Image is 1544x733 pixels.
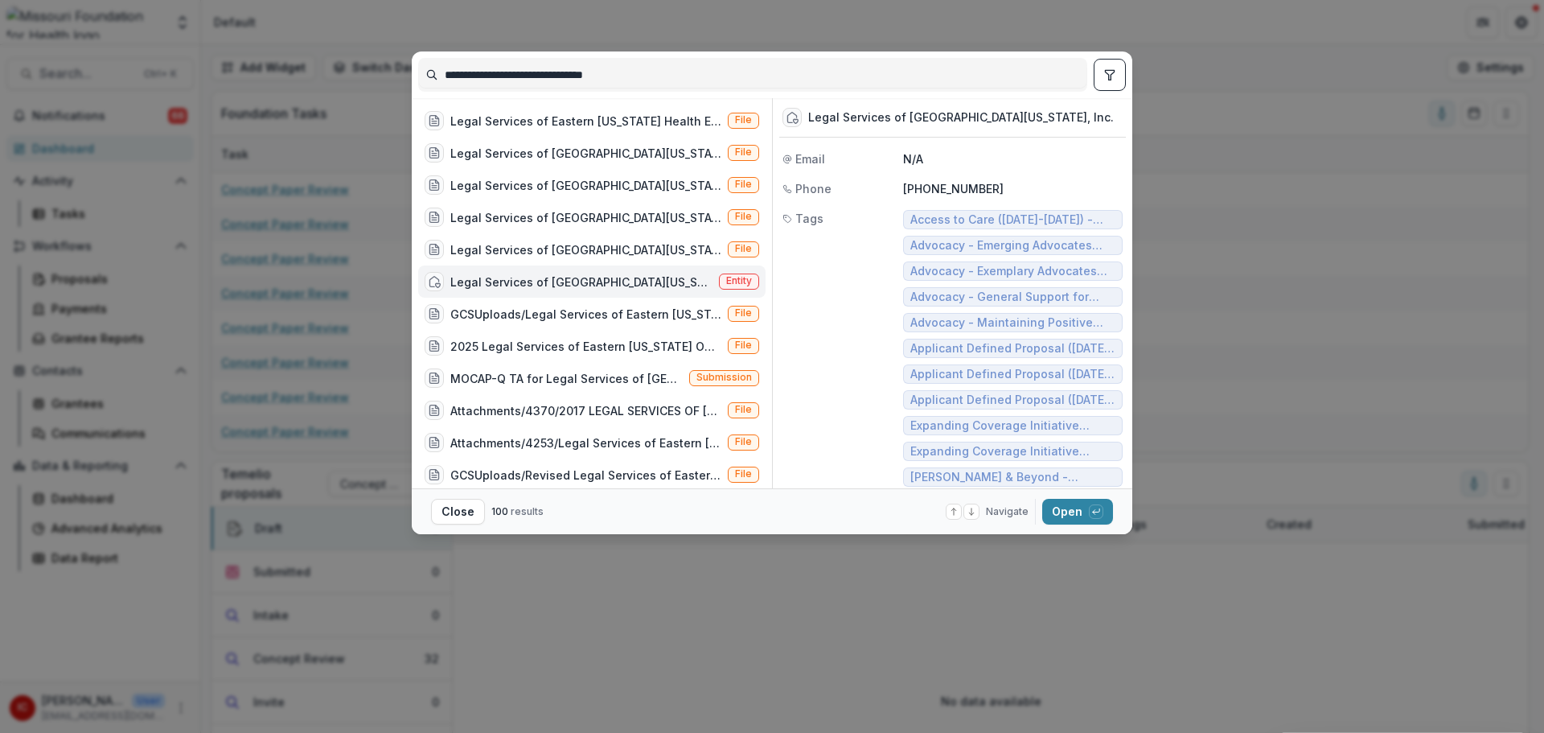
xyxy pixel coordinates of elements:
span: Tags [795,210,823,227]
div: Legal Services of Eastern [US_STATE] Health Equity Fund Concept Paper Budget.xlsx [450,113,721,130]
span: Applicant Defined Proposal ([DATE]-[DATE]) - Disease Prevention & Health Promotion [910,393,1115,407]
span: File [735,307,752,319]
span: Advocacy - General Support for Advocacy ([DATE]-[DATE]) [910,290,1115,304]
span: Expanding Coverage Initiative ([DATE]-[DATE]) - Initiative Support [910,445,1115,459]
span: File [735,404,752,415]
span: Expanding Coverage Initiative ([DATE]-[DATE]) - Consumer Assistance [910,419,1115,433]
div: Legal Services of [GEOGRAPHIC_DATA][US_STATE], Inc. - Grant Agreement - [DATE].pdf [450,145,721,162]
div: Attachments/4253/Legal Services of Eastern [US_STATE] Inc. 2017 Financial Audit_VER_1.pdf [450,434,721,451]
span: [PERSON_NAME] & Beyond - Juvenile Behavioral Health [910,471,1115,484]
span: Phone [795,180,832,197]
span: Advocacy - Maintaining Positive Momentum ([DATE]-[DATE]) - Exemplary Advocate Cohort ([DATE]-[DATE]) [910,316,1115,330]
span: Applicant Defined Proposal ([DATE]-[DATE]) - Access to Care - Health Disparities [910,368,1115,381]
span: 100 [491,505,508,517]
span: File [735,468,752,480]
div: Legal Services of [GEOGRAPHIC_DATA][US_STATE], Inc. 2024 Audited Financial Statements.pdf [450,209,721,226]
span: Access to Care ([DATE]-[DATE]) - Reimagining Approaches ([DATE]-[DATE]) [910,213,1115,227]
span: Advocacy - Emerging Advocates ([DATE]-[DATE]) [910,239,1115,253]
div: Legal Services of [GEOGRAPHIC_DATA][US_STATE], Inc. - Grant Agreement - [DATE].pdf [450,177,721,194]
div: Legal Services of [GEOGRAPHIC_DATA][US_STATE], Inc. [808,111,1114,125]
div: Legal Services of [GEOGRAPHIC_DATA][US_STATE], Inc. - Grant Agreement - [DATE].pdf [450,241,721,258]
div: Legal Services of [GEOGRAPHIC_DATA][US_STATE], Inc. [450,274,712,290]
p: N/A [903,150,1123,167]
button: toggle filters [1094,59,1126,91]
span: File [735,179,752,190]
div: MOCAP-Q TA for Legal Services of [GEOGRAPHIC_DATA][US_STATE] (TA for Legal Services of [GEOGRAPHI... [450,370,683,387]
span: File [735,114,752,126]
span: Entity [726,275,752,286]
span: Email [795,150,825,167]
p: [PHONE_NUMBER] [903,180,1123,197]
div: 2025 Legal Services of Eastern [US_STATE] Operating Budget.pdf [450,338,721,355]
div: Attachments/4370/2017 LEGAL SERVICES OF [GEOGRAPHIC_DATA][US_STATE] 990.pdf [450,402,721,419]
span: Advocacy - Exemplary Advocates ([DATE]-[DATE]) [910,265,1115,278]
span: File [735,436,752,447]
div: GCSUploads/Legal Services of Eastern [US_STATE] Renewal Conversation.docx [450,306,721,323]
span: File [735,243,752,254]
button: Close [431,499,485,525]
span: File [735,211,752,222]
button: Open [1042,499,1113,525]
div: GCSUploads/Revised Legal Services of Eastern [US_STATE] Cost Proposal 2023.pdf [450,467,721,484]
span: Navigate [986,504,1029,519]
span: File [735,340,752,351]
span: File [735,146,752,158]
span: Applicant Defined Proposal ([DATE]-[DATE]) - Access to Care [910,342,1115,356]
span: Submission [696,372,752,383]
span: results [511,505,544,517]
